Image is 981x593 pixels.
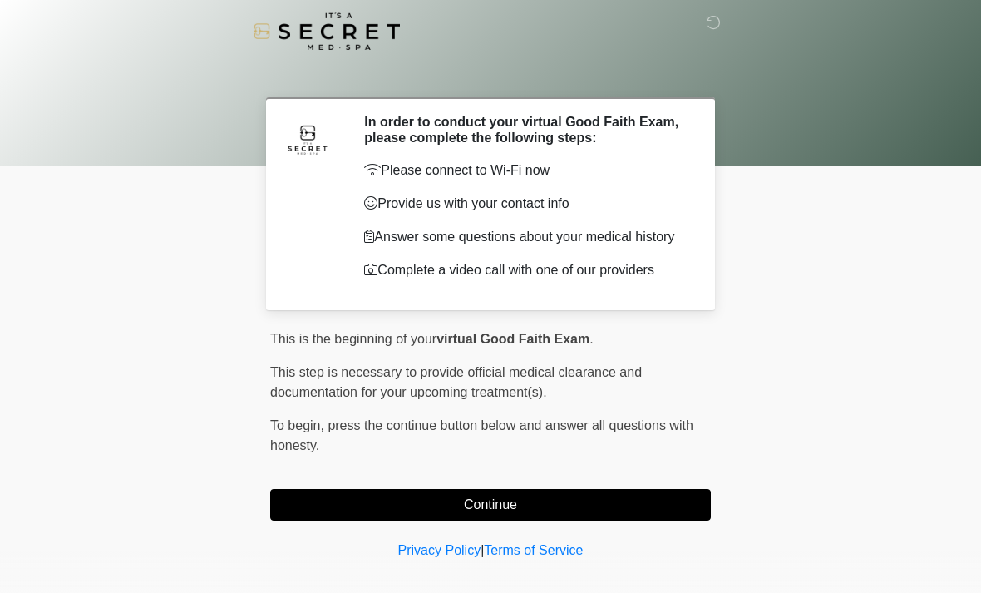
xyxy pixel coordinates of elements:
p: Complete a video call with one of our providers [364,260,686,280]
a: | [481,543,484,557]
span: This step is necessary to provide official medical clearance and documentation for your upcoming ... [270,365,642,399]
p: Answer some questions about your medical history [364,227,686,247]
strong: virtual Good Faith Exam [436,332,589,346]
p: Please connect to Wi-Fi now [364,161,686,180]
span: . [589,332,593,346]
img: Agent Avatar [283,114,333,164]
span: To begin, [270,418,328,432]
h1: ‎ ‎ [258,60,723,91]
a: Terms of Service [484,543,583,557]
button: Continue [270,489,711,521]
span: This is the beginning of your [270,332,436,346]
p: Provide us with your contact info [364,194,686,214]
span: press the continue button below and answer all questions with honesty. [270,418,693,452]
h2: In order to conduct your virtual Good Faith Exam, please complete the following steps: [364,114,686,146]
a: Privacy Policy [398,543,481,557]
img: It's A Secret Med Spa Logo [254,12,400,50]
